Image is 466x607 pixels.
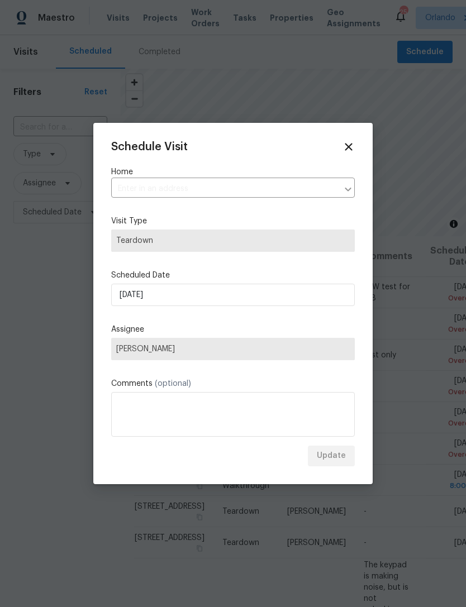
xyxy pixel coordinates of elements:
[116,345,350,353] span: [PERSON_NAME]
[111,180,338,198] input: Enter in an address
[111,166,355,178] label: Home
[111,324,355,335] label: Assignee
[111,378,355,389] label: Comments
[155,380,191,388] span: (optional)
[111,270,355,281] label: Scheduled Date
[343,141,355,153] span: Close
[111,284,355,306] input: M/D/YYYY
[111,216,355,227] label: Visit Type
[116,235,350,246] span: Teardown
[111,141,188,152] span: Schedule Visit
